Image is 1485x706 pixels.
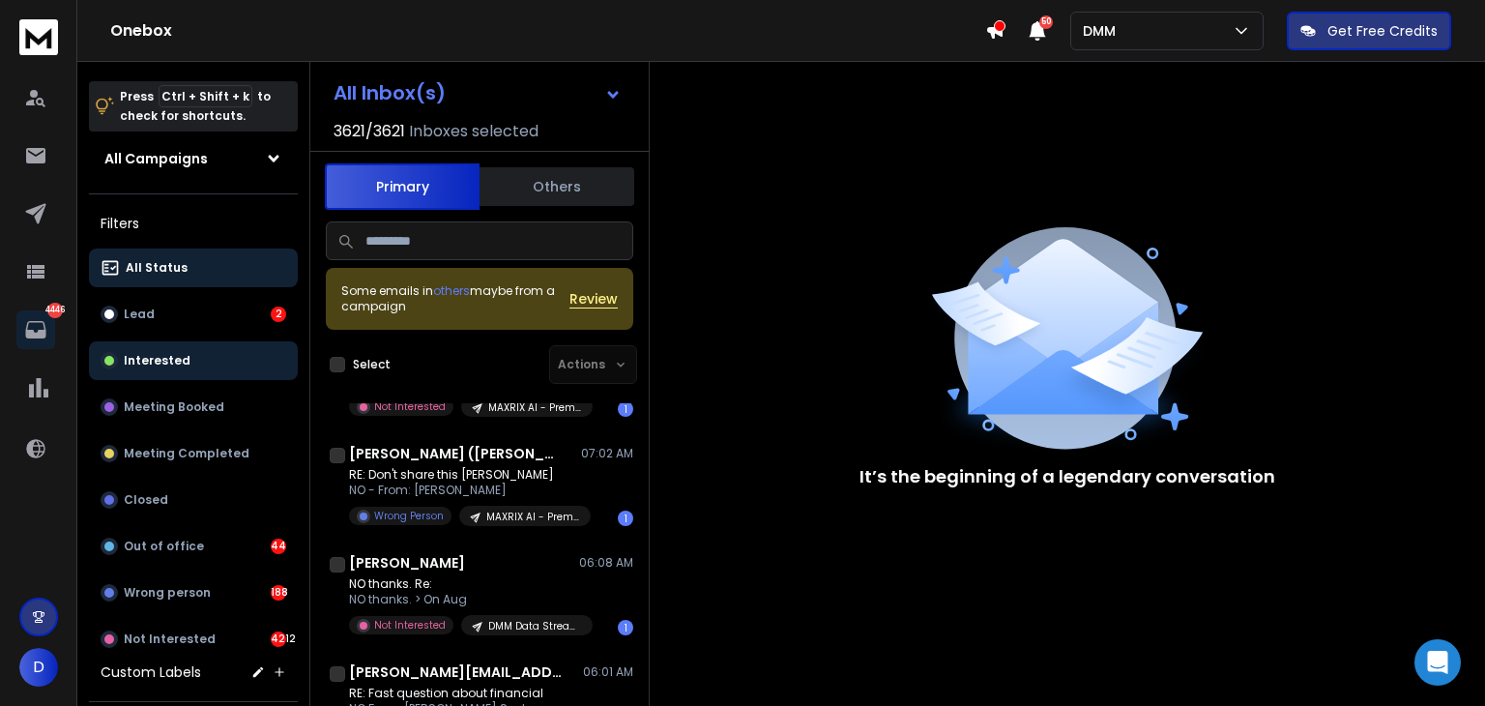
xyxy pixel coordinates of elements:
div: 4212 [271,632,286,647]
img: logo [19,19,58,55]
p: Not Interested [374,399,446,414]
p: All Status [126,260,188,276]
h1: All Campaigns [104,149,208,168]
div: 1 [618,620,633,635]
p: 06:01 AM [583,664,633,680]
button: Get Free Credits [1287,12,1451,50]
span: Ctrl + Shift + k [159,85,252,107]
button: All Status [89,249,298,287]
h1: [PERSON_NAME][EMAIL_ADDRESS][DOMAIN_NAME] [349,662,562,682]
p: MAXRIX AI - Premade - Private Jet Insurance [488,400,581,415]
p: Meeting Completed [124,446,249,461]
p: Press to check for shortcuts. [120,87,271,126]
h3: Custom Labels [101,662,201,682]
button: Interested [89,341,298,380]
label: Select [353,357,391,372]
button: Not Interested4212 [89,620,298,659]
button: Review [569,289,618,309]
p: Get Free Credits [1327,21,1438,41]
button: Meeting Completed [89,434,298,473]
button: Meeting Booked [89,388,298,427]
p: 07:02 AM [581,446,633,461]
p: NO thanks. > On Aug [349,592,581,607]
p: It’s the beginning of a legendary conversation [859,463,1275,490]
p: 4446 [47,303,63,318]
p: DMM Data Stream B2B (AI Intent Keywords) Audience [488,619,581,633]
span: 3621 / 3621 [334,120,405,143]
div: 1 [618,401,633,417]
h3: Inboxes selected [409,120,539,143]
p: Lead [124,307,155,322]
h3: Filters [89,210,298,237]
button: D [19,648,58,687]
a: 4446 [16,310,55,349]
p: Closed [124,492,168,508]
p: Not Interested [124,632,216,647]
p: Wrong Person [374,509,444,523]
p: NO - From: [PERSON_NAME] [349,483,581,498]
button: Lead2 [89,295,298,334]
p: DMM [1083,21,1123,41]
button: Wrong person188 [89,574,298,612]
button: Closed [89,481,298,519]
button: Out of office44 [89,527,298,566]
p: RE: Fast question about financial [349,686,581,701]
p: 06:08 AM [579,555,633,571]
button: Primary [325,163,480,210]
button: All Campaigns [89,139,298,178]
span: 50 [1039,15,1053,29]
p: RE: Don't share this [PERSON_NAME] [349,467,581,483]
h1: Onebox [110,19,985,43]
span: others [433,282,470,299]
p: NO thanks. Re: [349,576,581,592]
p: Out of office [124,539,204,554]
div: 188 [271,585,286,601]
div: Some emails in maybe from a campaign [341,283,569,314]
p: MAXRIX AI - Premade - Certificates of Deposit [486,510,579,524]
button: Others [480,165,634,208]
p: Not Interested [374,618,446,632]
div: 2 [271,307,286,322]
h1: All Inbox(s) [334,83,446,103]
p: Wrong person [124,585,211,601]
div: 1 [618,511,633,526]
h1: [PERSON_NAME] [349,553,465,573]
h1: [PERSON_NAME] ([PERSON_NAME]) [PERSON_NAME] [349,444,562,463]
div: 44 [271,539,286,554]
button: All Inbox(s) [318,74,637,112]
div: Open Intercom Messenger [1414,639,1461,686]
p: Interested [124,353,190,368]
p: Meeting Booked [124,399,224,415]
